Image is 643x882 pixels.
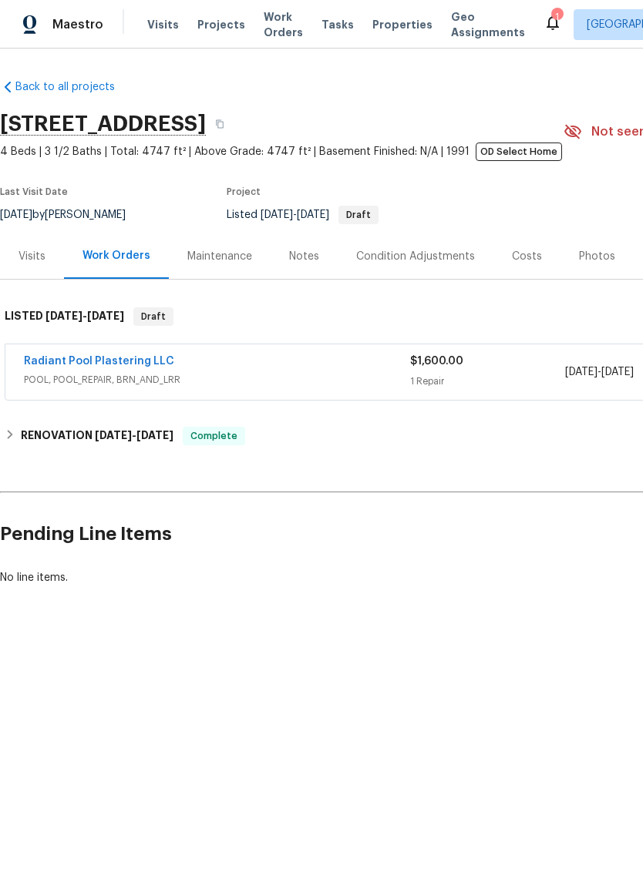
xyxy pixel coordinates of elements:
a: Radiant Pool Plastering LLC [24,356,174,367]
div: Notes [289,249,319,264]
span: Maestro [52,17,103,32]
div: Condition Adjustments [356,249,475,264]
span: - [45,310,124,321]
div: Work Orders [82,248,150,263]
span: Draft [135,309,172,324]
span: [DATE] [87,310,124,321]
span: Visits [147,17,179,32]
span: Projects [197,17,245,32]
span: POOL, POOL_REPAIR, BRN_AND_LRR [24,372,410,387]
span: [DATE] [95,430,132,441]
span: Project [227,187,261,196]
span: $1,600.00 [410,356,463,367]
button: Copy Address [206,110,234,138]
span: Tasks [321,19,354,30]
div: 1 [551,9,562,25]
h6: LISTED [5,307,124,326]
span: Draft [340,210,377,220]
span: [DATE] [261,210,293,220]
span: - [565,364,634,380]
span: [DATE] [601,367,634,377]
span: Geo Assignments [451,9,525,40]
span: - [95,430,173,441]
span: Complete [184,428,244,444]
span: - [261,210,329,220]
div: Visits [19,249,45,264]
span: [DATE] [45,310,82,321]
span: Work Orders [264,9,303,40]
span: Properties [372,17,433,32]
div: 1 Repair [410,374,564,389]
h6: RENOVATION [21,427,173,445]
span: [DATE] [136,430,173,441]
div: Photos [579,249,615,264]
div: Costs [512,249,542,264]
span: [DATE] [297,210,329,220]
span: [DATE] [565,367,598,377]
div: Maintenance [187,249,252,264]
span: OD Select Home [476,143,562,161]
span: Listed [227,210,379,220]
